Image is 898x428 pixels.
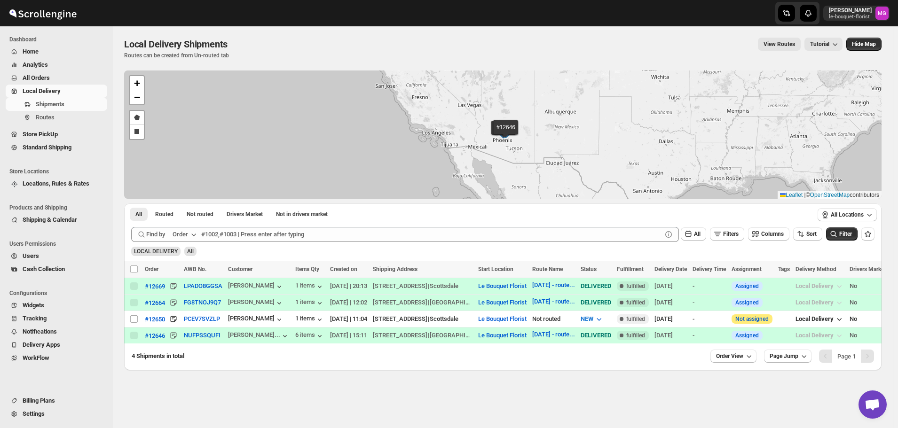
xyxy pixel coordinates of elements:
[617,266,644,272] span: Fulfillment
[790,311,850,327] button: Local Delivery
[295,266,319,272] span: Items Qty
[184,315,220,322] button: PCEV7SVZLP
[295,282,324,291] button: 1 items
[228,298,284,308] div: [PERSON_NAME]
[478,315,527,322] button: Le Bouquet Florist
[6,71,107,85] button: All Orders
[810,192,850,198] a: OpenStreetMap
[134,77,140,89] span: +
[875,7,889,20] span: Melody Gluth
[6,338,107,351] button: Delivery Apps
[145,316,165,323] div: #12650
[693,331,726,340] div: -
[581,331,611,340] div: DELIVERED
[373,266,417,272] span: Shipping Address
[23,265,65,272] span: Cash Collection
[373,281,473,291] div: |
[173,230,188,239] div: Order
[478,282,527,289] button: Le Bouquet Florist
[145,281,165,291] button: #12669
[735,316,769,322] button: Not assigned
[227,210,263,218] span: Drivers Market
[735,283,759,289] button: Assigned
[581,266,597,272] span: Status
[764,350,811,363] button: Page Jump
[146,230,165,239] span: Find by
[532,298,575,305] div: [DATE] - route...
[130,208,148,221] button: All
[806,231,817,237] span: Sort
[155,210,173,218] span: Routed
[23,48,39,55] span: Home
[330,266,357,272] span: Created on
[130,90,144,104] a: Zoom out
[145,298,165,307] button: #12664
[804,192,806,198] span: |
[184,266,206,272] span: AWB No.
[134,91,140,103] span: −
[145,332,165,339] div: #12646
[654,314,687,324] div: [DATE]
[626,315,645,323] span: fulfilled
[6,98,107,111] button: Shipments
[735,299,759,306] button: Assigned
[23,315,47,322] span: Tracking
[850,266,886,272] span: Drivers Market
[228,331,290,341] button: [PERSON_NAME]...
[654,298,687,307] div: [DATE]
[124,39,228,50] span: Local Delivery Shipments
[228,315,284,324] div: [PERSON_NAME]
[270,208,333,221] button: Un-claimable
[710,227,744,241] button: Filters
[723,231,739,237] span: Filters
[532,266,563,272] span: Route Name
[23,354,49,361] span: WorkFlow
[23,131,58,138] span: Store PickUp
[581,298,611,307] div: DELIVERED
[681,227,706,241] button: All
[23,180,89,187] span: Locations, Rules & Rates
[796,266,836,272] span: Delivery Method
[6,407,107,420] button: Settings
[373,331,427,340] div: [STREET_ADDRESS]
[9,289,108,297] span: Configurations
[145,266,158,272] span: Order
[23,252,39,259] span: Users
[9,240,108,248] span: Users Permissions
[184,332,221,339] button: NUFPSSQUFI
[478,332,527,339] button: Le Bouquet Florist
[132,352,184,359] span: 4 Shipments in total
[850,331,886,340] div: No
[187,248,194,255] span: All
[693,314,726,324] div: -
[831,211,864,218] span: All Locations
[626,299,645,306] span: fulfilled
[295,331,324,341] div: 6 items
[846,38,882,51] button: Map action label
[626,332,645,339] span: fulfilled
[330,281,367,291] div: [DATE] | 20:13
[532,281,575,288] button: [DATE] - route...
[748,227,789,241] button: Columns
[23,216,77,223] span: Shipping & Calendar
[23,341,60,348] span: Delivery Apps
[430,281,458,291] div: Scottsdale
[6,312,107,325] button: Tracking
[130,111,144,125] a: Draw a polygon
[716,352,743,360] span: Order View
[852,40,876,48] span: Hide Map
[130,125,144,139] a: Draw a rectangle
[184,282,222,289] button: LPADO8GGSA
[758,38,801,51] button: view route
[710,350,756,363] button: Order View
[532,331,575,338] button: [DATE] - route...
[23,74,50,81] span: All Orders
[532,314,575,324] div: Not routed
[770,352,798,360] span: Page Jump
[373,314,427,324] div: [STREET_ADDRESS]
[694,231,701,237] span: All
[837,353,856,360] span: Page
[430,331,473,340] div: [GEOGRAPHIC_DATA]
[780,192,803,198] a: Leaflet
